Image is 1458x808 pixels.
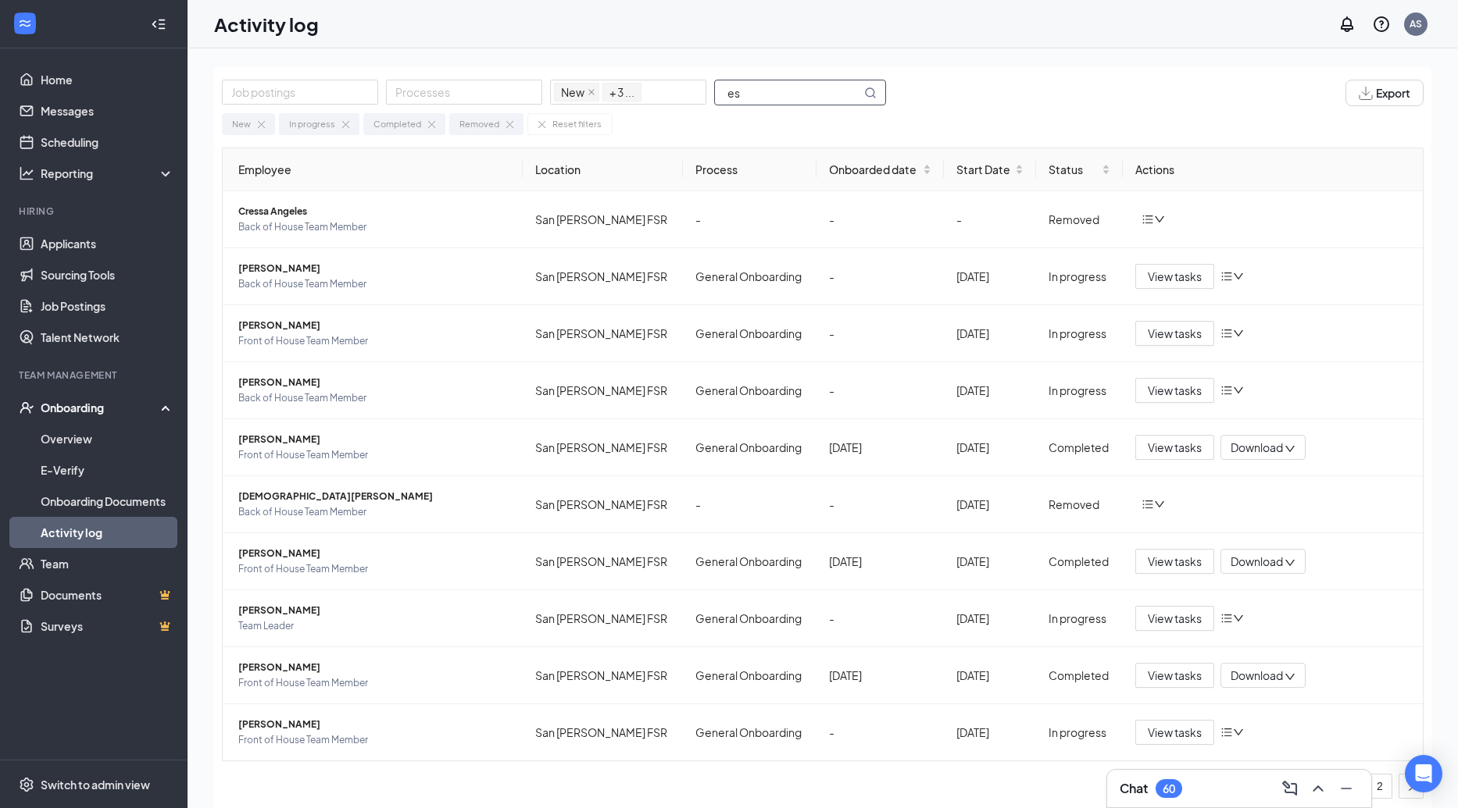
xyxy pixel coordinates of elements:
div: [DATE] [956,667,1024,684]
th: Location [523,148,683,191]
span: Download [1231,553,1283,570]
a: Activity log [41,517,174,548]
td: General Onboarding [683,248,817,305]
th: Actions [1123,148,1423,191]
button: View tasks [1135,264,1214,289]
button: View tasks [1135,435,1214,460]
span: [DEMOGRAPHIC_DATA][PERSON_NAME] [238,489,510,504]
span: View tasks [1148,553,1202,570]
th: Status [1036,148,1123,191]
td: General Onboarding [683,533,817,590]
span: View tasks [1148,724,1202,741]
div: Hiring [19,205,171,218]
span: down [1285,557,1295,568]
svg: Settings [19,777,34,792]
div: In progress [1049,610,1110,627]
div: Removed [1049,211,1110,228]
div: - [829,724,931,741]
div: [DATE] [956,382,1024,399]
div: Completed [1049,553,1110,570]
div: Open Intercom Messenger [1405,755,1442,792]
div: In progress [1049,268,1110,285]
div: - [829,325,931,342]
a: SurveysCrown [41,610,174,642]
svg: UserCheck [19,400,34,415]
div: Reporting [41,166,175,181]
button: View tasks [1135,321,1214,346]
div: Completed [373,117,421,131]
span: down [1233,727,1244,738]
span: down [1233,385,1244,396]
span: View tasks [1148,667,1202,684]
span: [PERSON_NAME] [238,375,510,390]
div: - [829,268,931,285]
svg: ChevronUp [1309,779,1328,798]
div: [DATE] [956,553,1024,570]
span: down [1233,271,1244,282]
a: DocumentsCrown [41,579,174,610]
span: Back of House Team Member [238,390,510,406]
svg: Notifications [1338,15,1356,34]
div: [DATE] [956,724,1024,741]
span: bars [1220,270,1233,283]
div: New [232,117,251,131]
button: View tasks [1135,378,1214,403]
span: Download [1231,667,1283,684]
span: Front of House Team Member [238,333,510,349]
span: bars [1220,612,1233,625]
button: View tasks [1135,720,1214,745]
td: General Onboarding [683,647,817,704]
svg: Minimize [1337,779,1356,798]
div: Onboarding [41,400,161,415]
td: General Onboarding [683,419,817,476]
span: View tasks [1148,382,1202,399]
span: [PERSON_NAME] [238,261,510,276]
svg: MagnifyingGlass [864,87,877,99]
td: San [PERSON_NAME] FSR [523,305,683,362]
a: Team [41,548,174,579]
span: Onboarded date [829,161,919,178]
div: [DATE] [829,667,931,684]
div: [DATE] [829,553,931,570]
td: San [PERSON_NAME] FSR [523,419,683,476]
span: Download [1231,440,1283,456]
span: Back of House Team Member [238,276,510,292]
span: [PERSON_NAME] [238,432,510,447]
div: AS [1410,17,1422,30]
td: San [PERSON_NAME] FSR [523,704,683,760]
span: [PERSON_NAME] [238,717,510,732]
span: Front of House Team Member [238,732,510,748]
span: close [588,88,595,96]
div: - [829,610,931,627]
div: - [829,496,931,513]
span: [PERSON_NAME] [238,603,510,618]
span: bars [1142,498,1154,511]
li: 2 [1367,774,1392,799]
svg: Analysis [19,166,34,181]
span: Back of House Team Member [238,219,510,235]
div: In progress [1049,382,1110,399]
span: down [1154,499,1165,510]
div: - [829,382,931,399]
span: Status [1049,161,1099,178]
th: Employee [223,148,523,191]
a: Scheduling [41,126,174,158]
td: - [683,191,817,248]
svg: QuestionInfo [1372,15,1391,34]
div: Team Management [19,368,171,382]
td: San [PERSON_NAME] FSR [523,248,683,305]
span: Back of House Team Member [238,504,510,520]
span: down [1154,214,1165,225]
div: In progress [1049,724,1110,741]
a: Onboarding Documents [41,486,174,517]
a: Messages [41,95,174,126]
td: San [PERSON_NAME] FSR [523,647,683,704]
div: [DATE] [956,439,1024,456]
button: View tasks [1135,549,1214,574]
td: San [PERSON_NAME] FSR [523,191,683,248]
td: San [PERSON_NAME] FSR [523,476,683,533]
svg: ComposeMessage [1281,779,1299,798]
div: [DATE] [956,325,1024,342]
span: bars [1220,726,1233,739]
div: Switch to admin view [41,777,150,792]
